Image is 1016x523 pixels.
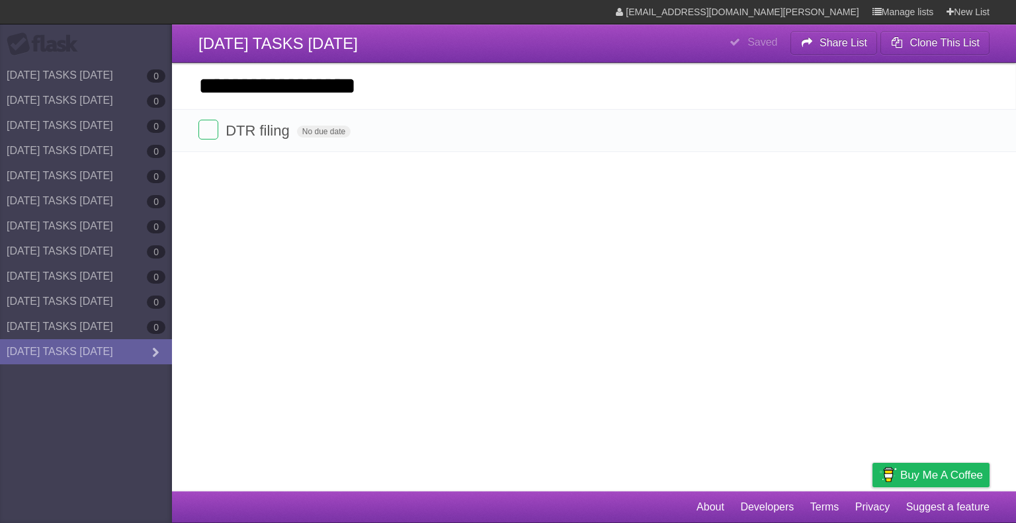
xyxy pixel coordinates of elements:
b: 0 [147,296,165,309]
b: 0 [147,220,165,233]
b: 0 [147,270,165,284]
b: Clone This List [910,37,980,48]
span: No due date [297,126,351,138]
button: Clone This List [880,31,990,55]
b: 0 [147,145,165,158]
a: About [697,495,724,520]
b: Share List [820,37,867,48]
button: Share List [790,31,878,55]
a: Developers [740,495,794,520]
span: DTR filing [226,122,293,139]
b: 0 [147,245,165,259]
b: 0 [147,170,165,183]
b: 0 [147,120,165,133]
a: Suggest a feature [906,495,990,520]
label: Done [198,120,218,140]
div: Flask [7,32,86,56]
b: Saved [747,36,777,48]
span: Buy me a coffee [900,463,983,487]
b: 0 [147,195,165,208]
b: 0 [147,69,165,83]
b: 0 [147,321,165,334]
a: Privacy [855,495,890,520]
a: Terms [810,495,839,520]
a: Buy me a coffee [872,463,990,487]
img: Buy me a coffee [879,463,897,486]
span: [DATE] TASKS [DATE] [198,34,358,52]
b: 0 [147,95,165,108]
